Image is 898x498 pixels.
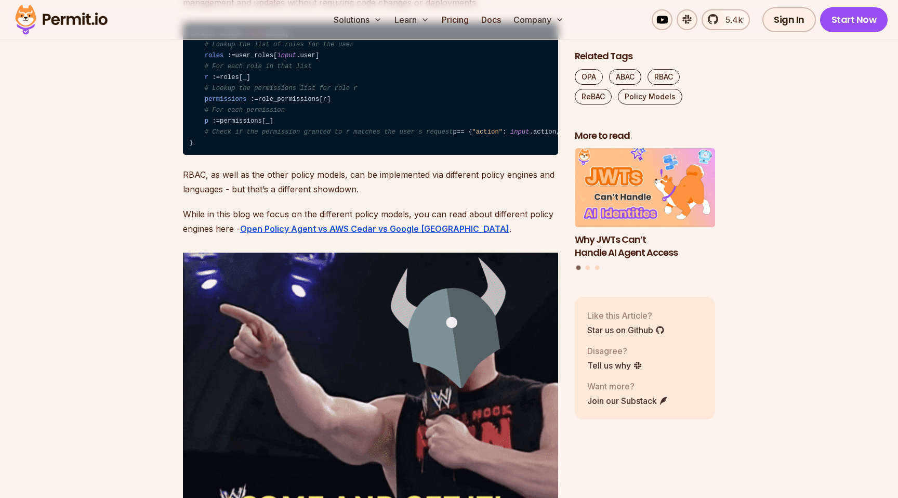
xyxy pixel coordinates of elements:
a: Join our Substack [587,395,668,407]
span: # Check if the permission granted to r matches the user's request [205,128,453,136]
a: Star us on Github [587,324,665,336]
a: RBAC [648,69,680,85]
span: = [460,128,464,136]
span: p [205,117,208,125]
p: While in this blog we focus on the different policy models, you can read about different policy e... [183,207,558,236]
span: # Lookup the permissions list for role r [205,85,358,92]
h2: More to read [575,129,715,142]
a: OPA [575,69,603,85]
a: ABAC [609,69,641,85]
h3: Why JWTs Can’t Handle AI Agent Access [575,233,715,259]
span: [ [239,74,243,81]
a: 5.4k [702,9,750,30]
span: : [503,128,506,136]
button: Solutions [329,9,386,30]
button: Go to slide 3 [595,266,599,270]
a: Policy Models [618,89,682,104]
span: permissions [205,96,247,103]
span: input [277,52,296,59]
span: ] [270,117,273,125]
span: = [231,52,235,59]
p: Disagree? [587,345,642,357]
span: # For each permission [205,107,285,114]
span: roles [205,52,224,59]
a: Docs [477,9,505,30]
a: Start Now [820,7,888,32]
a: Open Policy Agent vs AWS Cedar vs Google [GEOGRAPHIC_DATA] [240,224,509,234]
code: default allow allow user_roles .user roles _ role_permissions r permissions _ p .action, .object [183,22,558,155]
span: = [216,117,220,125]
span: ] [315,52,319,59]
span: = [457,128,460,136]
span: : [212,117,216,125]
h2: Related Tags [575,50,715,63]
p: RBAC, as well as the other policy models, can be implemented via different policy engines and lan... [183,167,558,196]
span: = [254,96,258,103]
span: "action" [472,128,503,136]
span: r [205,74,208,81]
span: ] [327,96,331,103]
span: : [250,96,254,103]
span: { [468,128,472,136]
span: : [212,74,216,81]
button: Go to slide 1 [576,266,581,270]
button: Company [509,9,568,30]
button: Go to slide 2 [586,266,590,270]
span: [ [273,52,277,59]
span: [ [319,96,323,103]
p: Like this Article? [587,309,665,322]
div: Posts [575,149,715,272]
a: ReBAC [575,89,612,104]
li: 1 of 3 [575,149,715,259]
span: } [189,139,193,147]
img: Why JWTs Can’t Handle AI Agent Access [575,149,715,228]
a: Why JWTs Can’t Handle AI Agent AccessWhy JWTs Can’t Handle AI Agent Access [575,149,715,259]
a: Pricing [438,9,473,30]
span: # For each role in that list [205,63,312,70]
span: input [510,128,530,136]
span: ] [247,74,250,81]
img: Permit logo [10,2,112,37]
span: = [216,74,220,81]
span: [ [262,117,266,125]
p: Want more? [587,380,668,392]
span: 5.4k [719,14,743,26]
span: # Lookup the list of roles for the user [205,41,354,48]
button: Learn [390,9,433,30]
a: Sign In [762,7,816,32]
span: : [228,52,231,59]
a: Tell us why [587,359,642,372]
